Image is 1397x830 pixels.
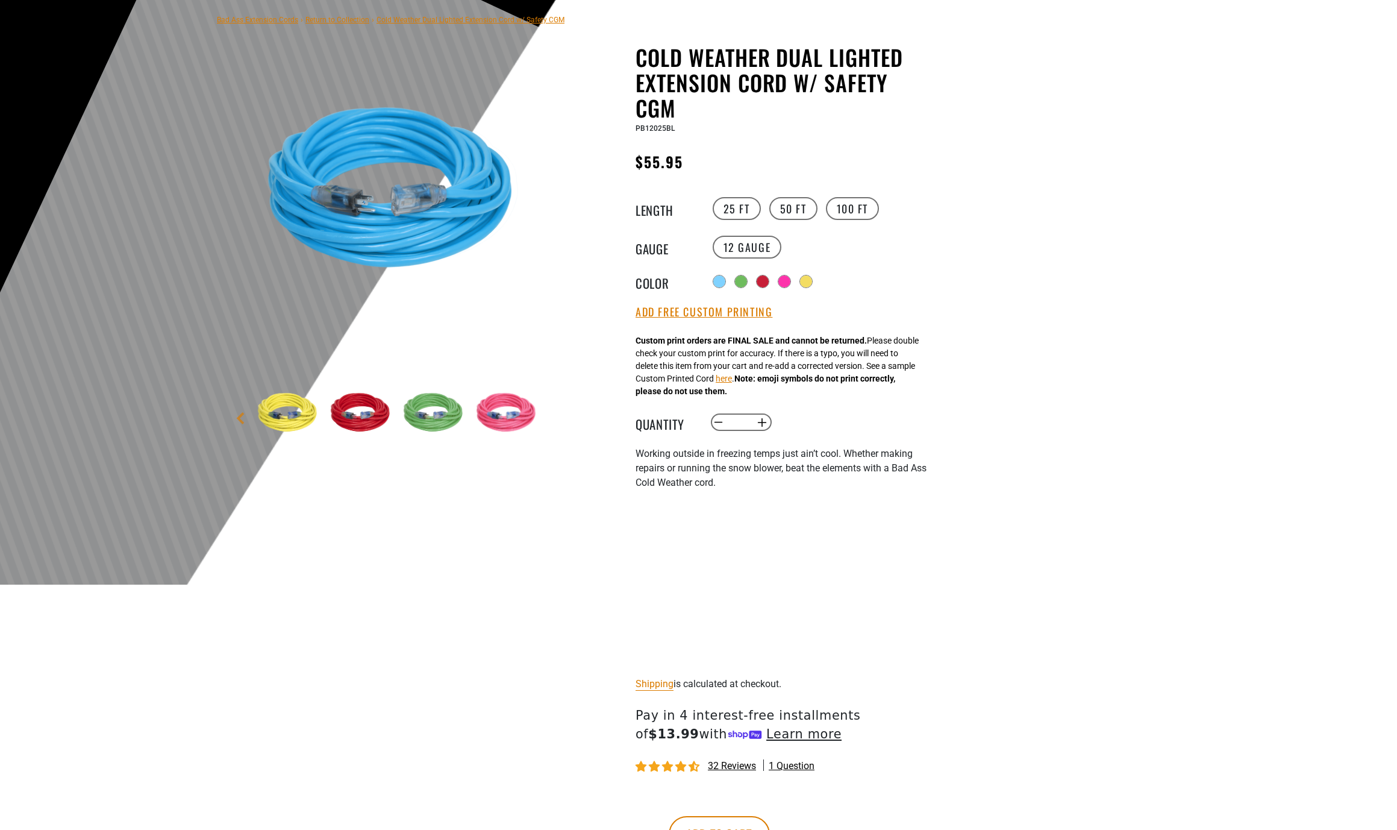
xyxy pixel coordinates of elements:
[372,16,374,24] span: ›
[252,47,543,338] img: Light Blue
[301,16,303,24] span: ›
[327,379,397,448] img: Red
[254,379,324,448] img: Yellow
[713,236,782,259] label: 12 Gauge
[636,201,696,216] legend: Length
[769,759,814,773] span: 1 question
[636,124,675,133] span: PB12025BL
[636,761,702,773] span: 4.62 stars
[636,336,867,345] strong: Custom print orders are FINAL SALE and cannot be returned.
[636,415,696,430] label: Quantity
[713,197,761,220] label: 25 FT
[636,45,931,121] h1: Cold Weather Dual Lighted Extension Cord w/ Safety CGM
[636,505,931,671] iframe: Bad Ass Cold Weather Cord - Dry Ice Test
[826,197,880,220] label: 100 FT
[636,676,931,692] div: is calculated at checkout.
[305,16,369,24] a: Return to Collection
[769,197,817,220] label: 50 FT
[400,379,470,448] img: Green
[636,678,673,690] a: Shipping
[716,373,732,385] button: here
[636,151,683,172] span: $55.95
[636,374,895,396] strong: Note: emoji symbols do not print correctly, please do not use them.
[473,379,543,448] img: Pink
[217,16,298,24] a: Bad Ass Extension Cords
[636,448,927,488] span: Working outside in freezing temps just ain’t cool. Whether making repairs or running the snow blo...
[217,12,564,27] nav: breadcrumbs
[636,335,919,398] div: Please double check your custom print for accuracy. If there is a typo, you will need to delete t...
[708,760,756,772] span: 32 reviews
[377,16,564,24] span: Cold Weather Dual Lighted Extension Cord w/ Safety CGM
[636,274,696,289] legend: Color
[636,306,772,319] button: Add Free Custom Printing
[234,412,246,424] a: Previous
[636,239,696,255] legend: Gauge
